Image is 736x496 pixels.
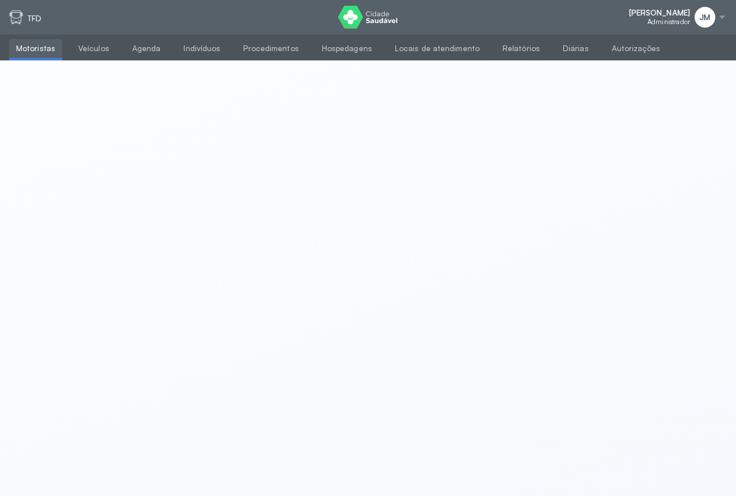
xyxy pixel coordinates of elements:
[556,39,596,58] a: Diárias
[177,39,227,58] a: Indivíduos
[236,39,305,58] a: Procedimentos
[629,8,690,18] span: [PERSON_NAME]
[9,10,23,24] img: tfd.svg
[28,14,41,24] p: TFD
[125,39,168,58] a: Agenda
[315,39,379,58] a: Hospedagens
[388,39,486,58] a: Locais de atendimento
[605,39,667,58] a: Autorizações
[699,13,710,22] span: JM
[338,6,397,29] img: logo do Cidade Saudável
[496,39,547,58] a: Relatórios
[71,39,116,58] a: Veículos
[9,39,62,58] a: Motoristas
[647,18,690,26] span: Administrador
